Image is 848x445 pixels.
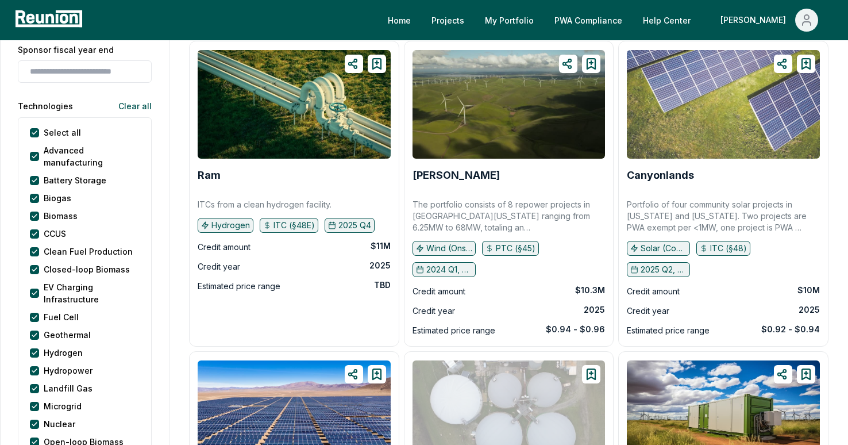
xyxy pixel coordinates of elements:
div: $11M [371,240,391,252]
label: Microgrid [44,400,82,412]
label: Clean Fuel Production [44,245,133,258]
a: Projects [422,9,473,32]
label: Hydrogen [44,347,83,359]
label: Fuel Cell [44,311,79,323]
label: Geothermal [44,329,91,341]
button: Hydrogen [198,218,253,233]
label: Battery Storage [44,174,106,186]
div: Credit amount [198,240,250,254]
div: [PERSON_NAME] [720,9,791,32]
div: $0.94 - $0.96 [546,324,605,335]
label: EV Charging Infrastructure [44,281,140,305]
a: Ram [198,170,221,181]
div: Estimated price range [627,324,710,337]
p: Wind (Onshore) [426,243,472,254]
label: Technologies [18,100,73,112]
button: 2025 Q2, 2025 Q3 [627,262,690,277]
div: Credit amount [627,285,680,298]
label: Hydropower [44,365,92,377]
label: CCUS [44,228,66,240]
label: Landfill Gas [44,382,92,394]
label: Sponsor fiscal year end [18,44,152,56]
label: Biogas [44,192,71,204]
div: 2025 [584,304,605,316]
label: Advanced manufacturing [44,144,140,168]
p: Solar (Community) [641,243,687,254]
div: TBD [374,279,391,291]
button: [PERSON_NAME] [711,9,827,32]
img: Moran [413,50,606,159]
p: ITCs from a clean hydrogen facility. [198,199,332,210]
div: $0.92 - $0.94 [761,324,820,335]
div: $10.3M [575,285,605,296]
a: Home [379,9,420,32]
div: Credit year [413,304,455,318]
a: [PERSON_NAME] [413,170,500,181]
p: 2025 Q2, 2025 Q3 [641,264,687,275]
div: Estimated price range [413,324,495,337]
label: Closed-loop Biomass [44,263,130,275]
a: Help Center [634,9,700,32]
p: 2025 Q4 [338,220,371,231]
label: Select all [44,126,81,139]
a: PWA Compliance [545,9,631,32]
p: Hydrogen [211,220,250,231]
button: 2024 Q1, 2024 Q2, 2024 Q3, 2024 Q4, 2025 Q1 [413,262,476,277]
div: Estimated price range [198,279,280,293]
img: Canyonlands [627,50,820,159]
div: 2025 [369,260,391,271]
p: ITC (§48E) [273,220,315,231]
nav: Main [379,9,837,32]
div: Credit year [627,304,669,318]
div: 2025 [799,304,820,316]
p: 2024 Q1, 2024 Q2, 2024 Q3, 2024 Q4, 2025 Q1 [426,264,472,275]
div: Credit amount [413,285,465,298]
img: Ram [198,50,391,159]
button: 2025 Q4 [325,218,375,233]
a: My Portfolio [476,9,543,32]
button: Clear all [109,94,152,117]
label: Nuclear [44,418,75,430]
p: PTC (§45) [496,243,535,254]
p: The portfolio consists of 8 repower projects in [GEOGRAPHIC_DATA][US_STATE] ranging from 6.25MW t... [413,199,606,233]
button: Solar (Community) [627,241,690,256]
p: ITC (§48) [710,243,747,254]
label: Biomass [44,210,78,222]
div: $10M [797,285,820,296]
div: Credit year [198,260,240,274]
p: Portfolio of four community solar projects in [US_STATE] and [US_STATE]. Two projects are PWA exe... [627,199,820,233]
a: Canyonlands [627,170,694,181]
button: Wind (Onshore) [413,241,476,256]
